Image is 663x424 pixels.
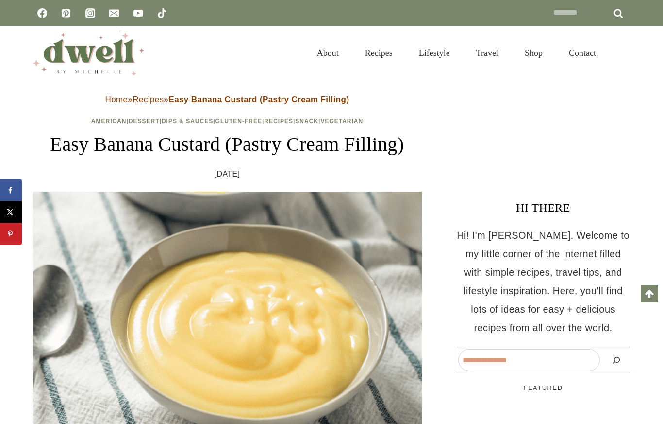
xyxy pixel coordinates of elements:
[104,3,124,23] a: Email
[168,95,349,104] strong: Easy Banana Custard (Pastry Cream Filling)
[304,36,609,70] nav: Primary Navigation
[215,118,262,124] a: Gluten-Free
[133,95,164,104] a: Recipes
[129,118,160,124] a: Dessert
[56,3,76,23] a: Pinterest
[406,36,463,70] a: Lifestyle
[614,45,630,61] button: View Search Form
[456,383,630,393] h5: FEATURED
[605,349,628,371] button: Search
[152,3,172,23] a: TikTok
[463,36,512,70] a: Travel
[33,130,422,159] h1: Easy Banana Custard (Pastry Cream Filling)
[162,118,213,124] a: Dips & Sauces
[295,118,318,124] a: Snack
[129,3,148,23] a: YouTube
[33,31,144,75] img: DWELL by michelle
[105,95,128,104] a: Home
[304,36,352,70] a: About
[264,118,293,124] a: Recipes
[556,36,609,70] a: Contact
[91,118,127,124] a: American
[641,285,658,302] a: Scroll to top
[33,3,52,23] a: Facebook
[512,36,556,70] a: Shop
[352,36,406,70] a: Recipes
[456,226,630,337] p: Hi! I'm [PERSON_NAME]. Welcome to my little corner of the internet filled with simple recipes, tr...
[81,3,100,23] a: Instagram
[456,199,630,216] h3: HI THERE
[320,118,363,124] a: Vegetarian
[91,118,363,124] span: | | | | | |
[105,95,349,104] span: » »
[215,167,240,181] time: [DATE]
